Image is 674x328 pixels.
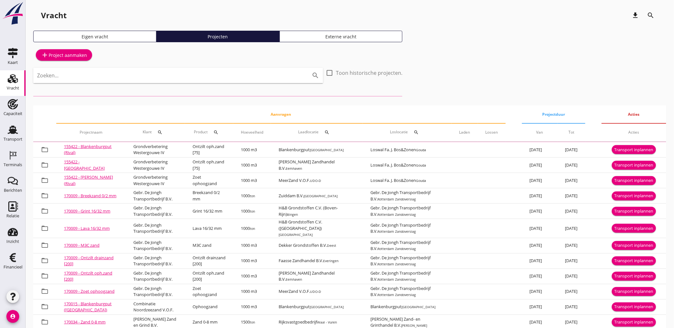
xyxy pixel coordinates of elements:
i: search [414,130,419,135]
td: Zuiddam B.V. [271,188,363,204]
div: Transport inplannen [615,319,654,325]
small: Rotterdam Zandoverslag [377,197,416,201]
i: folder_open [41,257,49,264]
div: Vracht [7,86,19,90]
td: [DATE] [522,142,558,158]
span: 1000 m3 [241,258,257,263]
i: folder_open [41,161,49,169]
td: Ontzilt oph.zand [75] [185,142,233,158]
td: [DATE] [558,173,585,188]
td: [DATE] [558,142,585,158]
i: folder_open [41,207,49,215]
td: Grondverbetering Westergouwe IV [126,173,185,188]
a: 170009 - Grint 16/32 mm [64,208,110,214]
small: Waal - Vuren [317,320,337,324]
small: Everingen [323,259,338,263]
td: Zoet ophoogzand [185,284,233,299]
i: search [647,12,655,19]
td: Gebr. De Jongh Transportbedrijf B.V. [363,188,452,204]
td: [DATE] [558,269,585,284]
td: Gebr. De Jongh Transportbedrijf B.V. [363,219,452,238]
th: Lossen [478,123,506,141]
small: Rotterdam Zandoverslag [377,262,416,266]
small: Gouda [416,163,426,168]
small: ton [250,320,255,324]
small: ton [250,209,255,214]
small: Rotterdam Zandoverslag [377,277,416,282]
td: Grondverbetering Westergouwe IV [126,158,185,173]
td: [DATE] [558,299,585,315]
td: Loswal Fa. J. Bos&Zonen [363,158,452,173]
th: Laadlocatie [271,123,363,141]
td: [DATE] [558,204,585,219]
small: UDO-D [310,178,321,183]
div: Terminals [4,163,22,167]
td: MeerZand V.O.F. [271,284,363,299]
td: [DATE] [522,238,558,253]
th: Klant [126,123,185,141]
small: [GEOGRAPHIC_DATA] [310,305,344,309]
span: 1000 [241,193,255,199]
i: folder_open [41,146,49,153]
a: Externe vracht [280,31,403,42]
td: Ontzilt oph.zand [75] [185,158,233,173]
td: MeerZand V.O.F. [271,173,363,188]
div: Project aanmaken [41,51,87,59]
div: Transport inplannen [615,288,654,295]
i: search [325,130,330,135]
button: Transport inplannen [612,302,656,311]
div: Transport [4,137,22,141]
a: 170009 - Ontzilt drainzand [200] [64,255,114,267]
a: 155422 - [PERSON_NAME] (Rival) [64,174,113,186]
td: [DATE] [558,253,585,269]
div: Transport inplannen [615,147,654,153]
img: logo-small.a267ee39.svg [1,2,24,25]
div: Transport inplannen [615,225,654,232]
span: 1000 m3 [241,242,257,248]
small: UDO-D [310,289,321,294]
td: Gebr. De Jongh Transportbedrijf B.V. [126,238,185,253]
span: 1000 m3 [241,288,257,294]
button: Transport inplannen [612,207,656,216]
a: 170009 - Zoet ophoogzand [64,288,115,294]
i: folder_open [41,224,49,232]
i: folder_open [41,241,49,249]
div: Kaart [8,60,18,65]
label: Toon historische projecten. [336,70,402,76]
span: 1000 m3 [241,304,257,309]
span: 1000 [241,225,255,231]
a: Project aanmaken [36,49,92,61]
i: add [41,51,49,59]
i: account_circle [6,310,19,323]
div: Financieel [4,265,22,269]
td: [DATE] [558,158,585,173]
i: folder_open [41,303,49,310]
td: [DATE] [522,204,558,219]
td: Combinatie Noordzeezand V.O.F. [126,299,185,315]
div: Berichten [4,188,22,192]
a: 170009 - Breekzand 0/2 mm [64,193,116,199]
td: [DATE] [522,284,558,299]
button: Transport inplannen [612,318,656,327]
div: Transport inplannen [615,242,654,249]
i: download [632,12,639,19]
button: Transport inplannen [612,272,656,281]
td: H&B Grondstoffen C.V. (Boven-Rijn) [271,204,363,219]
i: folder_open [41,318,49,326]
span: 1000 m3 [241,177,257,183]
button: Transport inplannen [612,191,656,200]
td: [DATE] [558,219,585,238]
small: [PERSON_NAME] [401,323,427,328]
a: Projecten [156,31,280,42]
small: [GEOGRAPHIC_DATA] [401,305,435,309]
a: 170034 - Zand 0-8 mm [64,319,106,325]
td: Faasse Zandhandel B.V. [271,253,363,269]
div: Transport inplannen [615,273,654,279]
small: Rotterdam Zandoverslag [377,212,416,217]
a: 170009 - Lava 16/32 mm [64,225,110,231]
td: Gebr. De Jongh Transportbedrijf B.V. [126,253,185,269]
i: folder_open [41,287,49,295]
div: Transport inplannen [615,208,654,215]
div: Vracht [41,10,67,20]
td: Gebr. De Jongh Transportbedrijf B.V. [126,269,185,284]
